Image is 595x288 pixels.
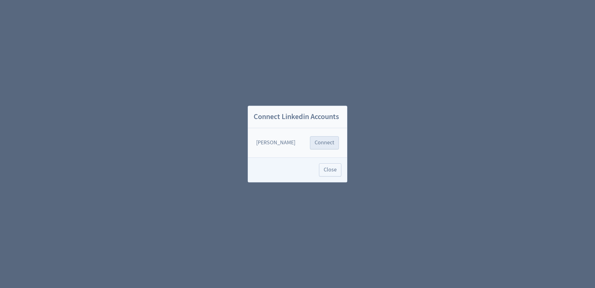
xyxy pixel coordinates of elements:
button: Close [319,163,341,176]
span: Connect [315,140,334,146]
span: Close [324,167,337,173]
button: Connect [310,136,339,149]
div: [PERSON_NAME] [256,139,295,146]
h2: Connect Linkedin Accounts [248,106,347,128]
